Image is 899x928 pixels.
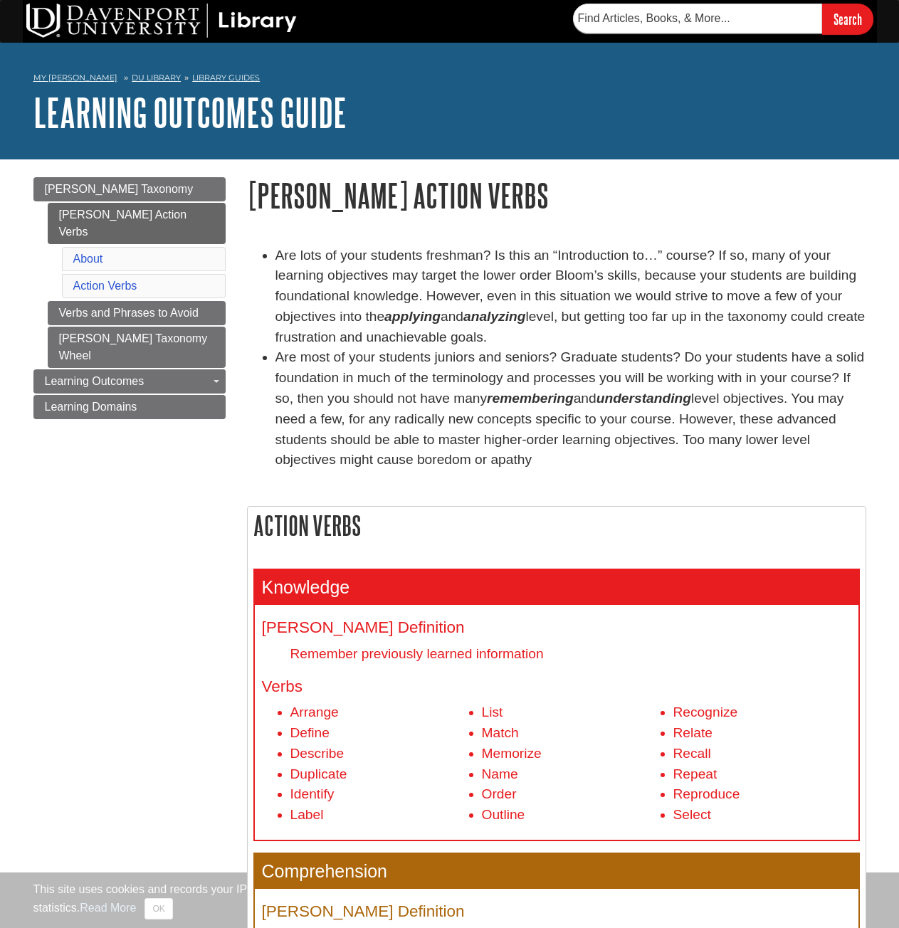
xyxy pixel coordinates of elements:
[33,177,226,419] div: Guide Page Menu
[33,177,226,201] a: [PERSON_NAME] Taxonomy
[33,68,866,91] nav: breadcrumb
[80,902,136,914] a: Read More
[45,401,137,413] span: Learning Domains
[482,723,660,744] li: Match
[45,375,144,387] span: Learning Outcomes
[482,764,660,785] li: Name
[45,183,194,195] span: [PERSON_NAME] Taxonomy
[673,723,851,744] li: Relate
[48,301,226,325] a: Verbs and Phrases to Avoid
[482,702,660,723] li: List
[290,723,468,744] li: Define
[596,391,691,406] em: understanding
[48,327,226,368] a: [PERSON_NAME] Taxonomy Wheel
[248,507,866,544] h2: Action Verbs
[262,678,851,696] h4: Verbs
[73,280,137,292] a: Action Verbs
[384,309,441,324] strong: applying
[290,644,851,663] dd: Remember previously learned information
[673,764,851,785] li: Repeat
[673,805,851,826] li: Select
[463,309,525,324] strong: analyzing
[275,347,866,470] li: Are most of your students juniors and seniors? Graduate students? Do your students have a solid f...
[673,784,851,805] li: Reproduce
[33,90,347,135] a: Learning Outcomes Guide
[290,784,468,805] li: Identify
[255,854,858,889] h3: Comprehension
[132,73,181,83] a: DU Library
[482,805,660,826] li: Outline
[822,4,873,34] input: Search
[33,369,226,394] a: Learning Outcomes
[262,619,851,637] h4: [PERSON_NAME] Definition
[573,4,822,33] input: Find Articles, Books, & More...
[48,203,226,244] a: [PERSON_NAME] Action Verbs
[290,744,468,764] li: Describe
[192,73,260,83] a: Library Guides
[144,898,172,919] button: Close
[673,702,851,723] li: Recognize
[482,744,660,764] li: Memorize
[290,764,468,785] li: Duplicate
[290,805,468,826] li: Label
[33,395,226,419] a: Learning Domains
[33,72,117,84] a: My [PERSON_NAME]
[33,881,866,919] div: This site uses cookies and records your IP address for usage statistics. Additionally, we use Goo...
[482,784,660,805] li: Order
[255,570,858,605] h3: Knowledge
[262,903,851,921] h4: [PERSON_NAME] Definition
[73,253,103,265] a: About
[487,391,574,406] em: remembering
[247,177,866,213] h1: [PERSON_NAME] Action Verbs
[290,702,468,723] li: Arrange
[275,246,866,348] li: Are lots of your students freshman? Is this an “Introduction to…” course? If so, many of your lea...
[673,744,851,764] li: Recall
[26,4,297,38] img: DU Library
[573,4,873,34] form: Searches DU Library's articles, books, and more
